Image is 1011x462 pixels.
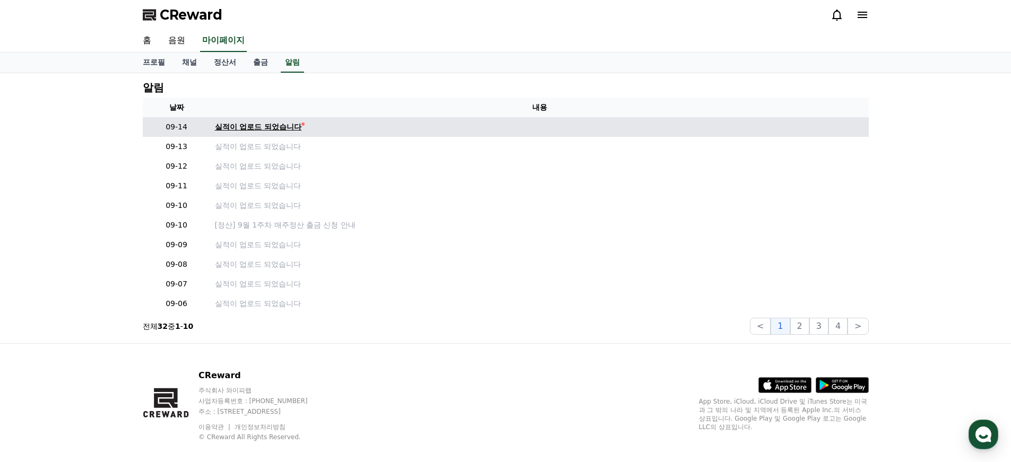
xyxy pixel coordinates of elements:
a: 실적이 업로드 되었습니다 [215,180,865,191]
div: 실적이 업로드 되었습니다 [215,121,302,133]
p: 09-09 [147,239,206,250]
a: 실적이 업로드 되었습니다 [215,259,865,270]
p: 09-10 [147,200,206,211]
a: 알림 [281,53,304,73]
strong: 10 [183,322,193,330]
p: 주식회사 와이피랩 [198,386,328,395]
span: 홈 [33,352,40,361]
p: 사업자등록번호 : [PHONE_NUMBER] [198,397,328,405]
p: 전체 중 - [143,321,194,332]
a: 설정 [137,336,204,363]
p: CReward [198,369,328,382]
a: 홈 [134,30,160,52]
p: 09-10 [147,220,206,231]
a: 실적이 업로드 되었습니다 [215,161,865,172]
a: 실적이 업로드 되었습니다 [215,200,865,211]
button: 2 [790,318,809,335]
a: 대화 [70,336,137,363]
a: 홈 [3,336,70,363]
a: 채널 [174,53,205,73]
a: 실적이 업로드 되었습니다 [215,298,865,309]
a: 실적이 업로드 되었습니다 [215,278,865,290]
p: © CReward All Rights Reserved. [198,433,328,441]
p: 09-08 [147,259,206,270]
span: 설정 [164,352,177,361]
th: 날짜 [143,98,211,117]
button: 4 [828,318,848,335]
p: 09-12 [147,161,206,172]
a: 실적이 업로드 되었습니다 [215,141,865,152]
a: [정산] 9월 1주차 매주정산 출금 신청 안내 [215,220,865,231]
p: 09-14 [147,121,206,133]
span: 대화 [97,353,110,361]
a: 프로필 [134,53,174,73]
a: 실적이 업로드 되었습니다 [215,121,865,133]
a: 개인정보처리방침 [235,423,286,431]
p: 09-06 [147,298,206,309]
button: > [848,318,868,335]
p: App Store, iCloud, iCloud Drive 및 iTunes Store는 미국과 그 밖의 나라 및 지역에서 등록된 Apple Inc.의 서비스 상표입니다. Goo... [699,397,869,431]
a: 음원 [160,30,194,52]
a: 정산서 [205,53,245,73]
a: 출금 [245,53,276,73]
button: < [750,318,771,335]
p: 주소 : [STREET_ADDRESS] [198,407,328,416]
a: 실적이 업로드 되었습니다 [215,239,865,250]
span: CReward [160,6,222,23]
strong: 32 [158,322,168,330]
button: 1 [771,318,790,335]
h4: 알림 [143,82,164,93]
a: CReward [143,6,222,23]
th: 내용 [211,98,869,117]
p: 09-13 [147,141,206,152]
strong: 1 [175,322,180,330]
button: 3 [809,318,828,335]
a: 마이페이지 [200,30,247,52]
p: 09-07 [147,278,206,290]
p: 09-11 [147,180,206,191]
a: 이용약관 [198,423,232,431]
